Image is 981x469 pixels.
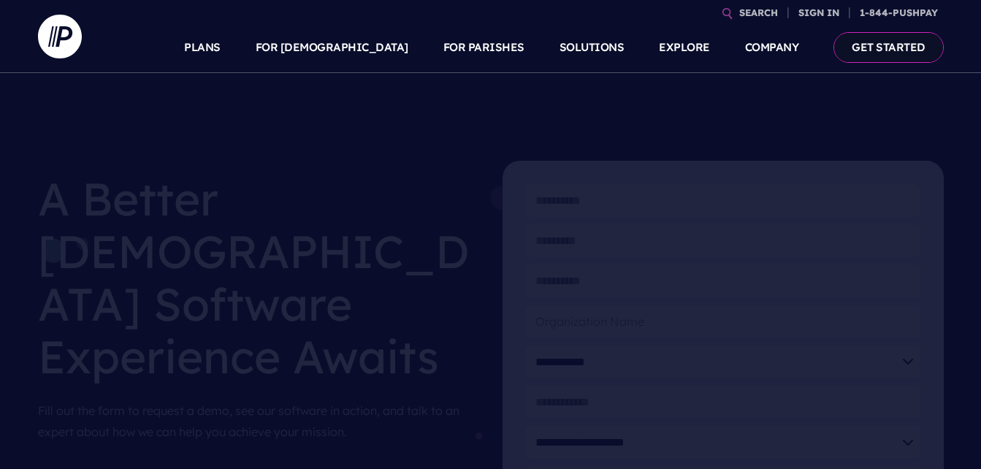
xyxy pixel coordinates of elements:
[833,32,944,62] a: GET STARTED
[659,22,710,73] a: EXPLORE
[443,22,524,73] a: FOR PARISHES
[560,22,625,73] a: SOLUTIONS
[256,22,408,73] a: FOR [DEMOGRAPHIC_DATA]
[745,22,799,73] a: COMPANY
[184,22,221,73] a: PLANS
